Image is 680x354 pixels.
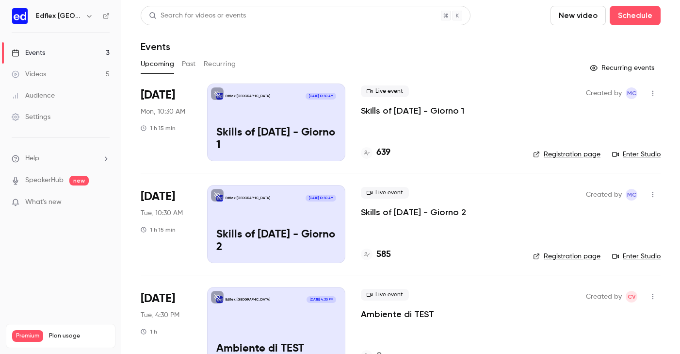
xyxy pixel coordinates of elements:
div: Videos [12,69,46,79]
a: Registration page [533,252,600,261]
span: Concetta Virga [626,291,637,303]
button: Recurring events [585,60,661,76]
h4: 639 [376,146,390,159]
div: Events [12,48,45,58]
div: 1 h [141,328,157,336]
p: Edflex [GEOGRAPHIC_DATA] [226,94,270,99]
div: 1 h 15 min [141,124,176,132]
span: Live event [361,187,409,199]
a: Enter Studio [612,150,661,159]
a: 585 [361,248,391,261]
a: Registration page [533,150,600,159]
button: Schedule [610,6,661,25]
a: Ambiente di TEST [361,308,434,320]
p: Skills of [DATE] - Giorno 2 [216,229,336,254]
span: Live event [361,85,409,97]
span: [DATE] [141,189,175,204]
h6: Edflex [GEOGRAPHIC_DATA] [36,11,81,21]
span: Plan usage [49,332,109,340]
a: 639 [361,146,390,159]
span: Premium [12,330,43,342]
a: Enter Studio [612,252,661,261]
span: MC [627,87,636,99]
button: New video [550,6,606,25]
span: What's new [25,197,62,207]
li: help-dropdown-opener [12,153,110,164]
p: Skills of [DATE] - Giorno 1 [216,127,336,152]
span: Tue, 4:30 PM [141,310,179,320]
span: Created by [586,291,622,303]
a: SpeakerHub [25,175,64,185]
button: Past [182,56,196,72]
span: CV [628,291,636,303]
span: Help [25,153,39,164]
a: Skills of [DATE] - Giorno 2 [361,206,466,218]
span: Live event [361,289,409,301]
span: [DATE] 10:30 AM [306,195,336,202]
p: Edflex [GEOGRAPHIC_DATA] [226,297,270,302]
span: Created by [586,87,622,99]
span: [DATE] [141,291,175,306]
a: Skills of Tomorrow - Giorno 2Edflex [GEOGRAPHIC_DATA][DATE] 10:30 AMSkills of [DATE] - Giorno 2 [207,185,345,263]
button: Upcoming [141,56,174,72]
img: Edflex Italy [12,8,28,24]
span: new [69,176,89,185]
span: Manon Cousin [626,189,637,201]
div: Settings [12,112,50,122]
div: Sep 23 Tue, 10:30 AM (Europe/Berlin) [141,185,192,263]
span: Tue, 10:30 AM [141,208,183,218]
div: 1 h 15 min [141,226,176,234]
span: MC [627,189,636,201]
div: Sep 22 Mon, 10:30 AM (Europe/Berlin) [141,84,192,161]
span: Manon Cousin [626,87,637,99]
h1: Events [141,41,170,52]
span: [DATE] 4:30 PM [307,296,336,303]
a: Skills of [DATE] - Giorno 1 [361,105,464,117]
span: [DATE] [141,87,175,103]
h4: 585 [376,248,391,261]
span: [DATE] 10:30 AM [306,93,336,100]
a: Skills of Tomorrow - Giorno 1Edflex [GEOGRAPHIC_DATA][DATE] 10:30 AMSkills of [DATE] - Giorno 1 [207,84,345,161]
p: Edflex [GEOGRAPHIC_DATA] [226,196,270,201]
span: Created by [586,189,622,201]
button: Recurring [204,56,236,72]
iframe: Noticeable Trigger [98,198,110,207]
div: Search for videos or events [149,11,246,21]
div: Audience [12,91,55,101]
span: Mon, 10:30 AM [141,107,185,117]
